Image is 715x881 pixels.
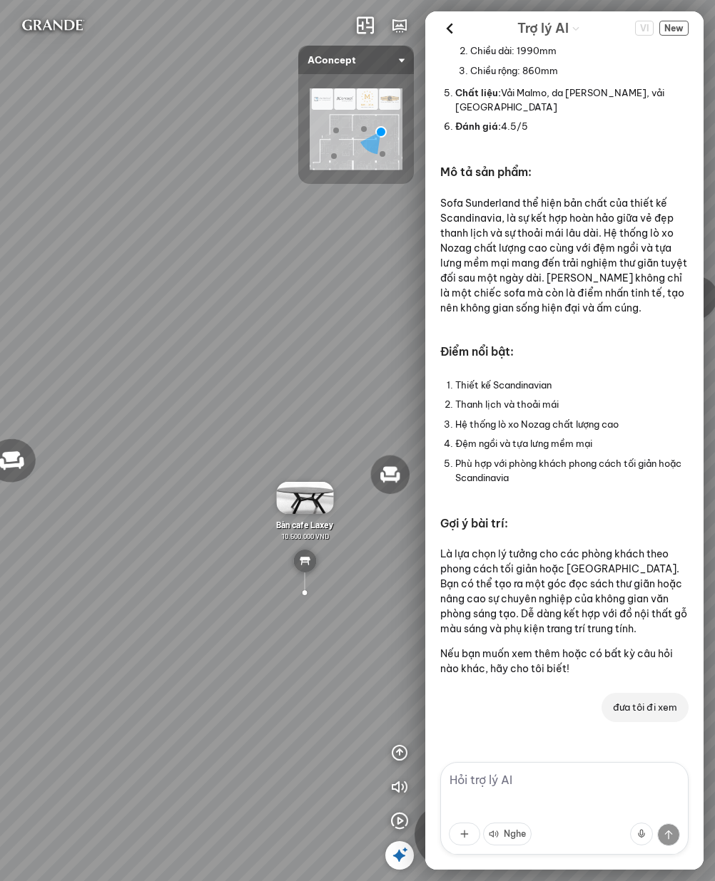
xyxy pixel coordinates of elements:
[455,453,689,488] li: Phù hợp với phòng khách phong cách tối giản hoặc Scandinavia
[293,550,316,572] img: table_YREKD739JCN6.svg
[455,434,689,453] li: Đệm ngồi và tựa lưng mềm mại
[276,482,333,514] img: B_n_cafe_Laxey_4XGWNAEYRY6G.gif
[455,83,689,117] li: Vải Malmo, da [PERSON_NAME], vải [GEOGRAPHIC_DATA]
[440,344,514,359] span: Điểm nổi bật:
[440,547,689,637] p: Là lựa chọn lý tưởng cho các phòng khách theo phong cách tối giản hoặc [GEOGRAPHIC_DATA]. Bạn có ...
[440,196,689,316] p: Sofa Sunderland thể hiện bản chất của thiết kế Scandinavia, là sự kết hợp hoàn hảo giữa vẻ đẹp th...
[470,41,689,61] li: Chiều dài: 1990mm
[517,17,580,39] div: AI Guide options
[455,117,689,136] li: 4.5/5
[659,21,689,36] span: New
[308,46,405,74] span: AConcept
[310,88,402,170] img: AConcept_CTMHTJT2R6E4.png
[11,11,93,40] img: logo
[440,516,508,530] span: Gợi ý bài trí:
[281,532,329,540] span: 10.500.000 VND
[440,165,532,179] span: Mô tả sản phẩm:
[483,823,532,845] button: Nghe
[613,700,677,714] p: đưa tôi đi xem
[635,21,654,36] button: Change language
[635,21,654,36] span: VI
[276,520,333,530] span: Bàn cafe Laxey
[455,87,501,98] span: Chất liệu:
[455,120,501,132] span: Đánh giá:
[470,61,689,80] li: Chiều rộng: 860mm
[455,395,689,414] li: Thanh lịch và thoải mái
[659,21,689,36] button: New Chat
[455,414,689,433] li: Hệ thống lò xo Nozag chất lượng cao
[455,375,689,394] li: Thiết kế Scandinavian
[517,19,569,38] span: Trợ lý AI
[440,646,689,676] p: Nếu bạn muốn xem thêm hoặc có bất kỳ câu hỏi nào khác, hãy cho tôi biết!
